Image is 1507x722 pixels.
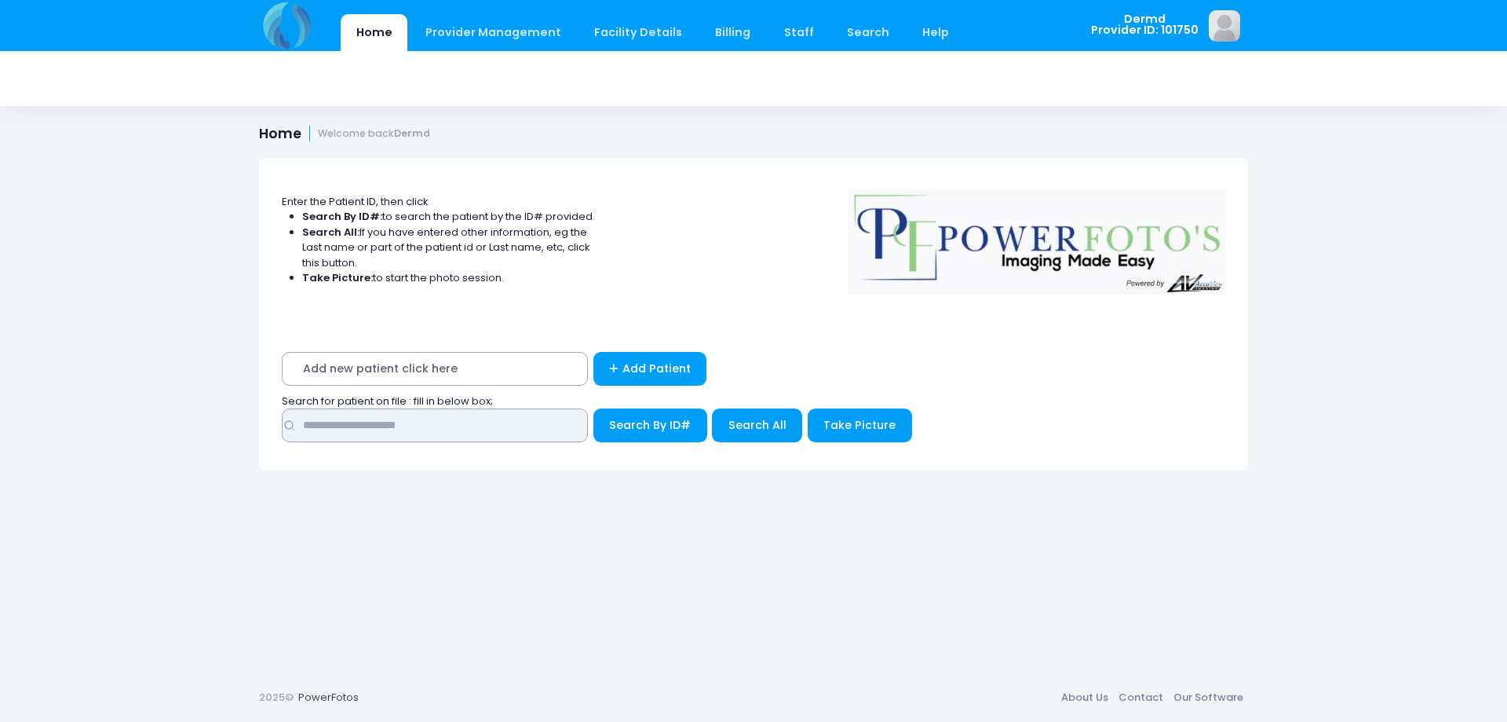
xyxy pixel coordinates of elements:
[282,394,493,409] span: Search for patient on file : fill in below box;
[302,209,382,224] strong: Search By ID#:
[302,270,373,285] strong: Take Picture:
[410,14,576,51] a: Provider Management
[282,194,429,209] span: Enter the Patient ID, then click
[700,14,766,51] a: Billing
[302,225,596,271] li: If you have entered other information, eg the Last name or part of the patient id or Last name, e...
[1091,13,1199,36] span: Dermd Provider ID: 101750
[1209,10,1240,42] img: image
[823,417,896,433] span: Take Picture
[259,126,430,142] h1: Home
[298,690,359,705] a: PowerFotos
[712,409,802,442] button: Search All
[593,352,707,386] a: Add Patient
[808,409,912,442] button: Take Picture
[1113,684,1168,712] a: Contact
[907,14,965,51] a: Help
[609,417,691,433] span: Search By ID#
[341,14,407,51] a: Home
[302,225,359,240] strong: Search All:
[579,14,698,51] a: Facility Details
[282,352,588,386] span: Add new patient click here
[1056,684,1113,712] a: About Us
[318,128,430,140] small: Welcome back
[302,209,596,225] li: to search the patient by the ID# provided.
[728,417,786,433] span: Search All
[1168,684,1248,712] a: Our Software
[394,126,430,140] strong: Dermd
[831,14,904,51] a: Search
[593,409,707,442] button: Search By ID#
[302,270,596,286] li: to start the photo session.
[259,690,294,705] span: 2025©
[841,178,1233,295] img: Logo
[768,14,829,51] a: Staff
